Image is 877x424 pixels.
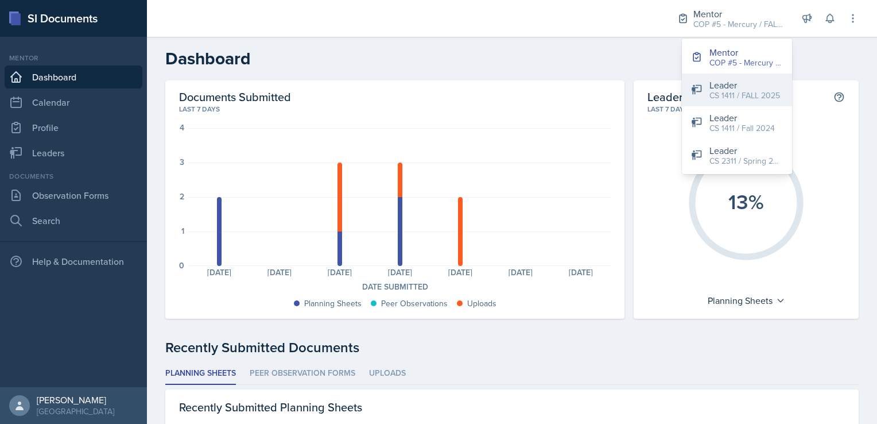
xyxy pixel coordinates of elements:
li: Planning Sheets [165,363,236,385]
div: CS 1411 / FALL 2025 [709,90,780,102]
div: Leader [709,78,780,92]
a: Dashboard [5,65,142,88]
div: Recently Submitted Documents [165,337,859,358]
div: Mentor [5,53,142,63]
button: Leader CS 1411 / Fall 2024 [682,106,792,139]
div: COP #5 - Mercury / FALL 2025 [693,18,785,30]
div: 2 [180,192,184,201]
div: 4 [180,124,184,132]
div: [DATE] [309,268,370,276]
div: Uploads [467,298,496,310]
button: Mentor COP #5 - Mercury / FALL 2025 [682,41,792,74]
div: Leader [709,111,775,125]
a: Observation Forms [5,184,142,207]
div: Mentor [709,45,783,59]
a: Calendar [5,91,142,114]
div: CS 1411 / Fall 2024 [709,122,775,134]
div: 1 [181,227,184,235]
button: Leader CS 2311 / Spring 2025 [682,139,792,172]
div: [DATE] [249,268,309,276]
div: Last 7 days [647,104,845,114]
div: COP #5 - Mercury / FALL 2025 [709,57,783,69]
div: CS 2311 / Spring 2025 [709,155,783,167]
div: Planning Sheets [304,298,362,310]
div: Date Submitted [179,281,611,293]
li: Peer Observation Forms [250,363,355,385]
div: Help & Documentation [5,250,142,273]
a: Search [5,209,142,232]
div: Planning Sheets [702,291,791,310]
div: [DATE] [189,268,249,276]
div: Documents [5,171,142,182]
li: Uploads [369,363,406,385]
h2: Leaders with Submissions [647,90,778,104]
div: [DATE] [550,268,611,276]
div: [DATE] [430,268,490,276]
div: [GEOGRAPHIC_DATA] [37,406,114,417]
div: Mentor [693,7,785,21]
div: [DATE] [490,268,550,276]
div: 3 [180,158,184,166]
text: 13% [728,187,764,217]
a: Leaders [5,141,142,164]
div: Leader [709,144,783,157]
div: Peer Observations [381,298,448,310]
h2: Dashboard [165,48,859,69]
h2: Documents Submitted [179,90,611,104]
button: Leader CS 1411 / FALL 2025 [682,74,792,106]
div: [PERSON_NAME] [37,394,114,406]
a: Profile [5,116,142,139]
div: [DATE] [370,268,430,276]
div: Last 7 days [179,104,611,114]
div: 0 [179,261,184,269]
